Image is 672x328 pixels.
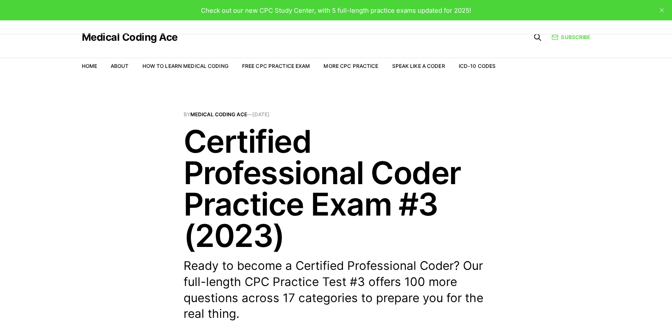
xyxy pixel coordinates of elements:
[252,111,270,118] time: [DATE]
[534,286,672,328] iframe: portal-trigger
[459,63,496,69] a: ICD-10 Codes
[184,258,489,322] p: Ready to become a Certified Professional Coder? Our full-length CPC Practice Test #3 offers 100 m...
[242,63,310,69] a: Free CPC Practice Exam
[111,63,129,69] a: About
[184,126,489,251] h1: Certified Professional Coder Practice Exam #3 (2023)
[190,111,247,118] a: Medical Coding Ace
[323,63,378,69] a: More CPC Practice
[82,32,178,42] a: Medical Coding Ace
[184,112,489,117] span: By —
[392,63,445,69] a: Speak Like a Coder
[201,6,471,14] span: Check out our new CPC Study Center, with 5 full-length practice exams updated for 2025!
[82,63,97,69] a: Home
[142,63,229,69] a: How to Learn Medical Coding
[552,33,590,41] a: Subscribe
[655,3,669,17] button: close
